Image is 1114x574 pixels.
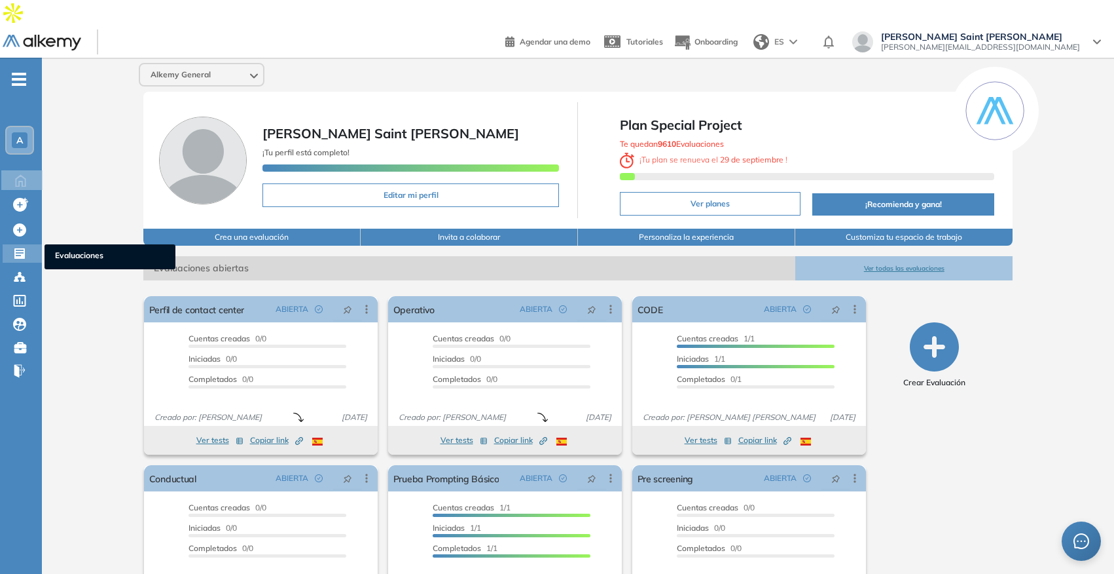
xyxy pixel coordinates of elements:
[620,115,994,135] span: Plan Special Project
[189,354,221,364] span: Iniciadas
[189,334,266,343] span: 0/0
[189,503,250,512] span: Cuentas creadas
[315,474,323,482] span: check-circle
[764,303,797,315] span: ABIERTA
[677,523,709,533] span: Iniciadas
[677,543,742,553] span: 0/0
[433,374,497,384] span: 0/0
[343,304,352,315] span: pushpin
[774,36,784,48] span: ES
[440,432,488,448] button: Ver tests
[677,354,709,364] span: Iniciadas
[433,503,494,512] span: Cuentas creadas
[333,299,362,320] button: pushpin
[587,304,596,315] span: pushpin
[620,192,800,216] button: Ver planes
[393,296,435,322] a: Operativo
[638,411,821,423] span: Creado por: [PERSON_NAME] [PERSON_NAME]
[881,31,1080,42] span: [PERSON_NAME] Saint [PERSON_NAME]
[694,37,738,47] span: Onboarding
[262,183,560,207] button: Editar mi perfil
[361,229,578,246] button: Invita a colaborar
[556,438,567,446] img: ESP
[189,354,237,364] span: 0/0
[189,543,237,553] span: Completados
[276,303,308,315] span: ABIERTA
[803,474,811,482] span: check-circle
[903,322,965,389] button: Crear Evaluación
[149,411,267,423] span: Creado por: [PERSON_NAME]
[151,69,211,80] span: Alkemy General
[505,33,590,48] a: Agendar una demo
[626,37,663,47] span: Tutoriales
[143,229,361,246] button: Crea una evaluación
[658,139,676,149] b: 9610
[764,472,797,484] span: ABIERTA
[821,468,850,489] button: pushpin
[812,193,995,216] button: ¡Recomienda y gana!
[677,503,755,512] span: 0/0
[149,465,196,491] a: Conductual
[821,299,850,320] button: pushpin
[638,465,694,491] a: Pre screening
[333,468,362,489] button: pushpin
[677,334,738,343] span: Cuentas creadas
[578,229,795,246] button: Personaliza la experiencia
[250,434,303,446] span: Copiar link
[433,334,494,343] span: Cuentas creadas
[55,250,165,264] span: Evaluaciones
[800,438,811,446] img: ESP
[620,139,724,149] span: Te quedan Evaluaciones
[3,35,81,51] img: Logo
[494,434,547,446] span: Copiar link
[149,296,245,322] a: Perfil de contact center
[393,465,499,491] a: Prueba Prompting Básico
[738,434,791,446] span: Copiar link
[677,503,738,512] span: Cuentas creadas
[189,334,250,343] span: Cuentas creadas
[189,374,237,384] span: Completados
[494,432,547,448] button: Copiar link
[189,523,237,533] span: 0/0
[677,334,755,343] span: 1/1
[336,411,372,423] span: [DATE]
[520,303,552,315] span: ABIERTA
[581,411,617,423] span: [DATE]
[831,473,840,484] span: pushpin
[159,117,247,204] img: Foto de perfil
[795,229,1013,246] button: Customiza tu espacio de trabajo
[189,523,221,533] span: Iniciadas
[881,42,1080,52] span: [PERSON_NAME][EMAIL_ADDRESS][DOMAIN_NAME]
[559,474,567,482] span: check-circle
[189,503,266,512] span: 0/0
[577,299,606,320] button: pushpin
[250,432,303,448] button: Copiar link
[12,78,26,81] i: -
[433,354,465,364] span: Iniciadas
[638,296,663,322] a: CODE
[143,256,796,280] span: Evaluaciones abiertas
[315,305,323,313] span: check-circle
[559,305,567,313] span: check-circle
[16,135,23,145] span: A
[620,155,787,164] span: ¡ Tu plan se renueva el !
[276,472,308,484] span: ABIERTA
[677,543,725,553] span: Completados
[677,374,725,384] span: Completados
[677,374,742,384] span: 0/1
[433,523,481,533] span: 1/1
[433,543,497,553] span: 1/1
[433,523,465,533] span: Iniciadas
[520,472,552,484] span: ABIERTA
[685,432,732,448] button: Ver tests
[601,25,663,59] a: Tutoriales
[620,153,634,168] img: clock-svg
[803,305,811,313] span: check-circle
[262,125,519,142] span: [PERSON_NAME] Saint [PERSON_NAME]
[433,503,511,512] span: 1/1
[738,432,791,448] button: Copiar link
[825,411,861,423] span: [DATE]
[393,411,511,423] span: Creado por: [PERSON_NAME]
[433,334,511,343] span: 0/0
[196,432,243,448] button: Ver tests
